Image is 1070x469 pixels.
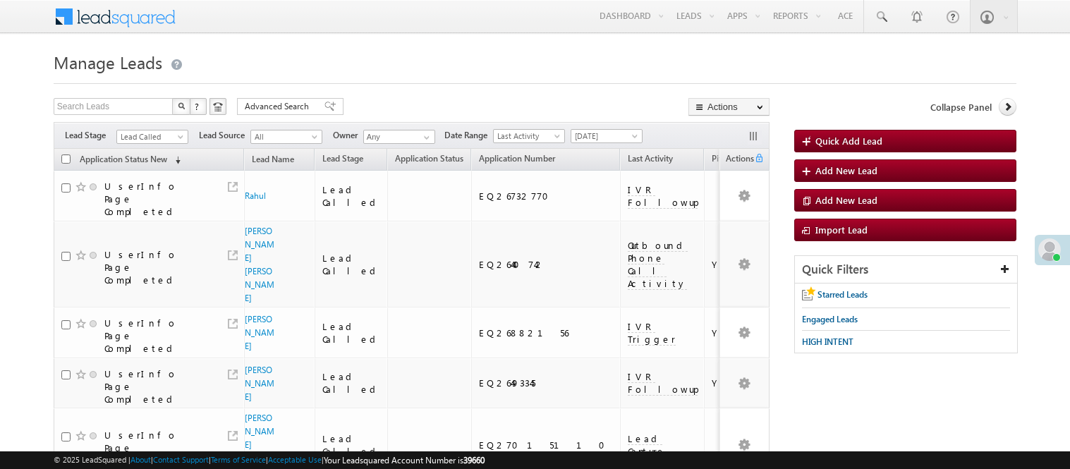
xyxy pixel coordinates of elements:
[315,151,370,169] a: Lead Stage
[628,370,698,396] span: IVR Followup
[463,455,485,465] span: 39660
[322,153,363,164] span: Lead Stage
[116,130,188,144] a: Lead Called
[104,317,210,355] div: UserInfo Page Completed
[479,439,614,451] div: EQ27015110
[178,102,185,109] img: Search
[322,432,381,458] div: Lead Called
[395,153,463,164] span: Application Status
[117,130,184,143] span: Lead Called
[104,429,210,467] div: UserInfo Page Completed
[363,130,435,144] input: Type to Search
[795,256,1017,284] div: Quick Filters
[628,320,676,346] span: IVR Trigger
[712,377,763,389] div: Yes_LP
[388,151,470,169] a: Application Status
[104,180,210,218] div: UserInfo Page Completed
[245,365,274,402] a: [PERSON_NAME]
[479,190,614,202] div: EQ26732770
[322,183,381,209] div: Lead Called
[930,101,992,114] span: Collapse Panel
[815,135,882,147] span: Quick Add Lead
[472,151,562,169] a: Application Number
[322,370,381,396] div: Lead Called
[80,154,167,164] span: Application Status New
[571,130,638,142] span: [DATE]
[416,130,434,145] a: Show All Items
[688,98,770,116] button: Actions
[802,314,858,324] span: Engaged Leads
[250,130,322,144] a: All
[479,327,614,339] div: EQ26882156
[211,455,266,464] a: Terms of Service
[54,51,162,73] span: Manage Leads
[712,327,763,339] div: Yes_LP
[245,226,274,303] a: [PERSON_NAME] [PERSON_NAME]
[190,98,207,115] button: ?
[245,314,274,351] a: [PERSON_NAME]
[104,367,210,406] div: UserInfo Page Completed
[479,377,614,389] div: EQ26493345
[712,258,763,271] div: Yes_LP
[268,455,322,464] a: Acceptable Use
[494,130,561,142] span: Last Activity
[479,153,555,164] span: Application Number
[324,455,485,465] span: Your Leadsquared Account Number is
[245,190,266,201] a: Rahul
[479,258,614,271] div: EQ26440742
[493,129,565,143] a: Last Activity
[628,432,666,458] span: Lead Capture
[73,151,188,169] a: Application Status New (sorted descending)
[817,289,868,300] span: Starred Leads
[61,154,71,164] input: Check all records
[720,151,754,169] span: Actions
[628,183,698,209] span: IVR Followup
[153,455,209,464] a: Contact Support
[705,151,765,169] a: Pitch for MF
[251,130,318,143] span: All
[815,164,877,176] span: Add New Lead
[333,129,363,142] span: Owner
[802,336,853,347] span: HIGH INTENT
[815,194,877,206] span: Add New Lead
[169,154,181,166] span: (sorted descending)
[104,248,210,286] div: UserInfo Page Completed
[571,129,643,143] a: [DATE]
[199,129,250,142] span: Lead Source
[322,320,381,346] div: Lead Called
[628,239,688,290] span: Outbound Phone Call Activity
[130,455,151,464] a: About
[65,129,116,142] span: Lead Stage
[245,152,301,170] a: Lead Name
[444,129,493,142] span: Date Range
[815,224,868,236] span: Import Lead
[621,151,680,169] a: Last Activity
[54,453,485,467] span: © 2025 LeadSquared | | | | |
[322,252,381,277] div: Lead Called
[195,100,201,112] span: ?
[245,100,313,113] span: Advanced Search
[712,153,758,164] span: Pitch for MF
